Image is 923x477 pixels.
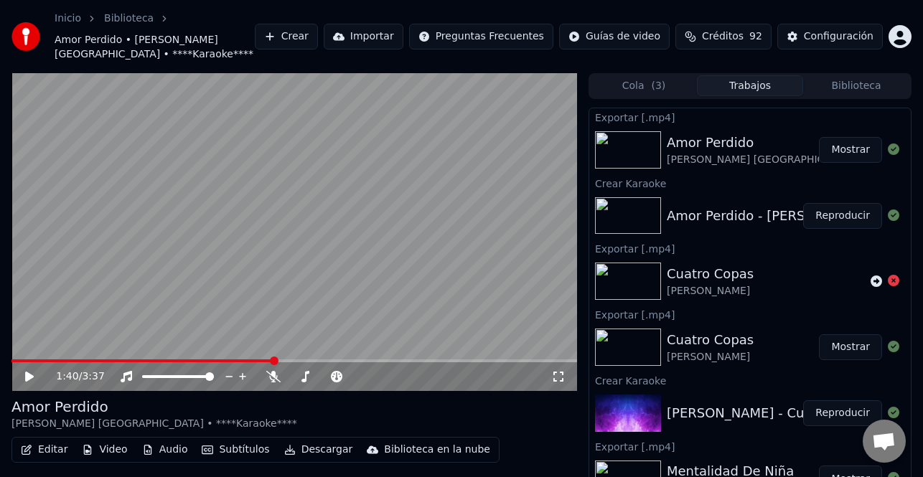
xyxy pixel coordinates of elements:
[11,397,297,417] div: Amor Perdido
[589,438,911,455] div: Exportar [.mp4]
[55,33,255,62] span: Amor Perdido • [PERSON_NAME] [GEOGRAPHIC_DATA] • ****Karaoke****
[589,306,911,323] div: Exportar [.mp4]
[104,11,154,26] a: Biblioteca
[803,75,909,96] button: Biblioteca
[702,29,744,44] span: Créditos
[803,203,882,229] button: Reproducir
[56,369,78,384] span: 1:40
[82,369,104,384] span: 3:37
[589,372,911,389] div: Crear Karaoke
[667,264,754,284] div: Cuatro Copas
[589,108,911,126] div: Exportar [.mp4]
[324,24,403,49] button: Importar
[56,369,90,384] div: /
[11,417,297,431] div: [PERSON_NAME] [GEOGRAPHIC_DATA] • ****Karaoke****
[384,443,490,457] div: Biblioteca en la nube
[667,284,754,298] div: [PERSON_NAME]
[804,29,873,44] div: Configuración
[749,29,762,44] span: 92
[667,350,754,364] div: [PERSON_NAME]
[136,440,194,460] button: Audio
[255,24,318,49] button: Crear
[409,24,553,49] button: Preguntas Frecuentes
[863,420,906,463] div: Chat abierto
[589,174,911,192] div: Crear Karaoke
[278,440,359,460] button: Descargar
[697,75,803,96] button: Trabajos
[591,75,697,96] button: Cola
[819,334,882,360] button: Mostrar
[196,440,275,460] button: Subtítulos
[803,400,882,426] button: Reproducir
[559,24,670,49] button: Guías de video
[777,24,883,49] button: Configuración
[667,403,874,423] div: [PERSON_NAME] - Cuatro Copas
[15,440,73,460] button: Editar
[55,11,255,62] nav: breadcrumb
[819,137,882,163] button: Mostrar
[589,240,911,257] div: Exportar [.mp4]
[651,79,665,93] span: ( 3 )
[675,24,772,49] button: Créditos92
[11,22,40,51] img: youka
[667,330,754,350] div: Cuatro Copas
[55,11,81,26] a: Inicio
[76,440,133,460] button: Video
